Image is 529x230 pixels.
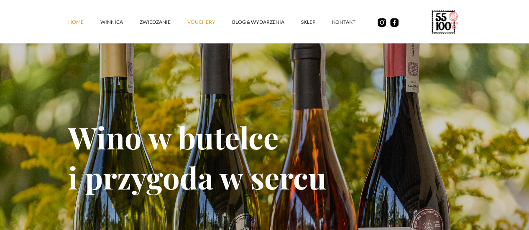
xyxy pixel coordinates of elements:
[332,10,372,35] a: kontakt
[301,10,332,35] a: SKLEP
[232,10,301,35] a: Blog & Wydarzenia
[100,10,140,35] a: winnica
[140,10,187,35] a: ZWIEDZANIE
[68,10,100,35] a: Home
[68,117,461,197] h1: Wino w butelce i przygoda w sercu
[187,10,232,35] a: vouchery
